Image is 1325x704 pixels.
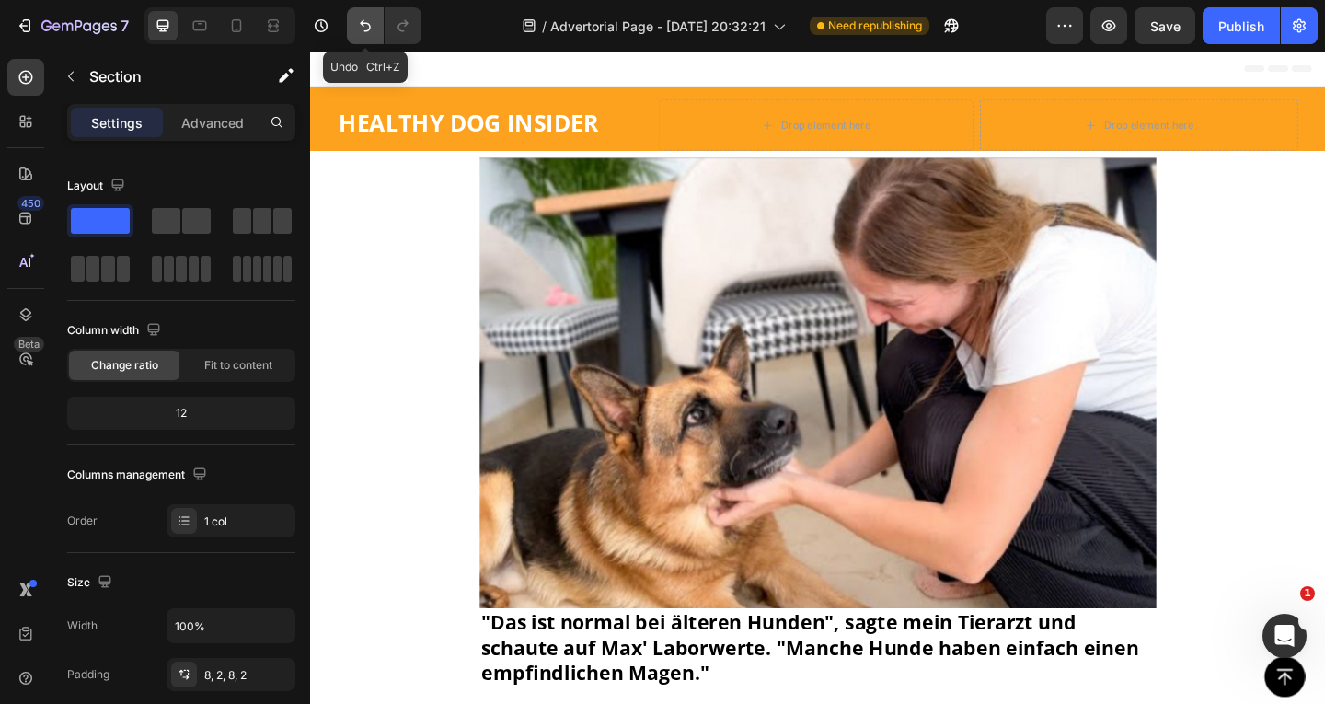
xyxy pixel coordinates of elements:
[204,667,291,684] div: 8, 2, 8, 2
[864,73,962,87] div: Drop element here
[204,514,291,530] div: 1 col
[1135,7,1195,44] button: Save
[121,15,129,37] p: 7
[181,113,244,133] p: Advanced
[1150,18,1181,34] span: Save
[204,357,272,374] span: Fit to content
[1203,7,1280,44] button: Publish
[184,115,920,606] img: gempages_572490348656329952-c0f542b6-8722-4b81-be82-d07c2993e26f.jpg
[828,17,922,34] span: Need republishing
[1300,586,1315,601] span: 1
[89,65,240,87] p: Section
[1218,17,1264,36] div: Publish
[91,113,143,133] p: Settings
[167,609,294,642] input: Auto
[513,73,610,87] div: Drop element here
[550,17,766,36] span: Advertorial Page - [DATE] 20:32:21
[1262,614,1307,658] iframe: Intercom live chat
[67,463,211,488] div: Columns management
[186,606,901,690] span: "Das ist normal bei älteren Hunden", sagte mein Tierarzt und schaute auf Max' Laborwerte. "Manche...
[67,513,98,529] div: Order
[17,196,44,211] div: 450
[67,174,129,199] div: Layout
[310,52,1325,704] iframe: To enrich screen reader interactions, please activate Accessibility in Grammarly extension settings
[67,617,98,634] div: Width
[347,7,421,44] div: Undo/Redo
[91,357,158,374] span: Change ratio
[7,7,137,44] button: 7
[67,318,165,343] div: Column width
[71,400,292,426] div: 12
[542,17,547,36] span: /
[67,666,109,683] div: Padding
[67,571,116,595] div: Size
[14,337,44,352] div: Beta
